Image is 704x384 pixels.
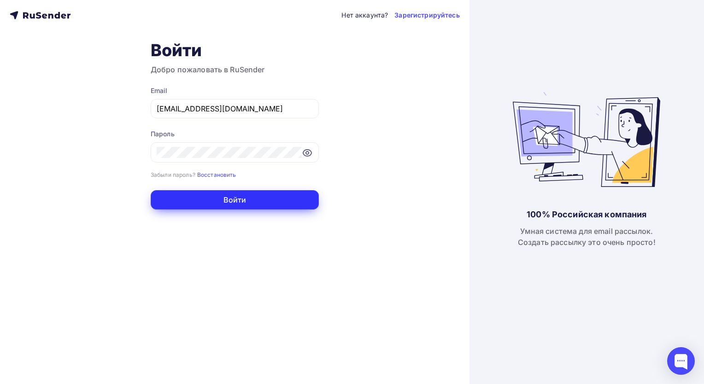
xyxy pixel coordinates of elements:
[151,129,319,139] div: Пароль
[151,171,195,178] small: Забыли пароль?
[341,11,388,20] div: Нет аккаунта?
[151,86,319,95] div: Email
[151,190,319,209] button: Войти
[518,226,656,248] div: Умная система для email рассылок. Создать рассылку это очень просто!
[151,40,319,60] h1: Войти
[197,170,236,178] a: Восстановить
[527,209,646,220] div: 100% Российская компания
[151,64,319,75] h3: Добро пожаловать в RuSender
[394,11,459,20] a: Зарегистрируйтесь
[157,103,313,114] input: Укажите свой email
